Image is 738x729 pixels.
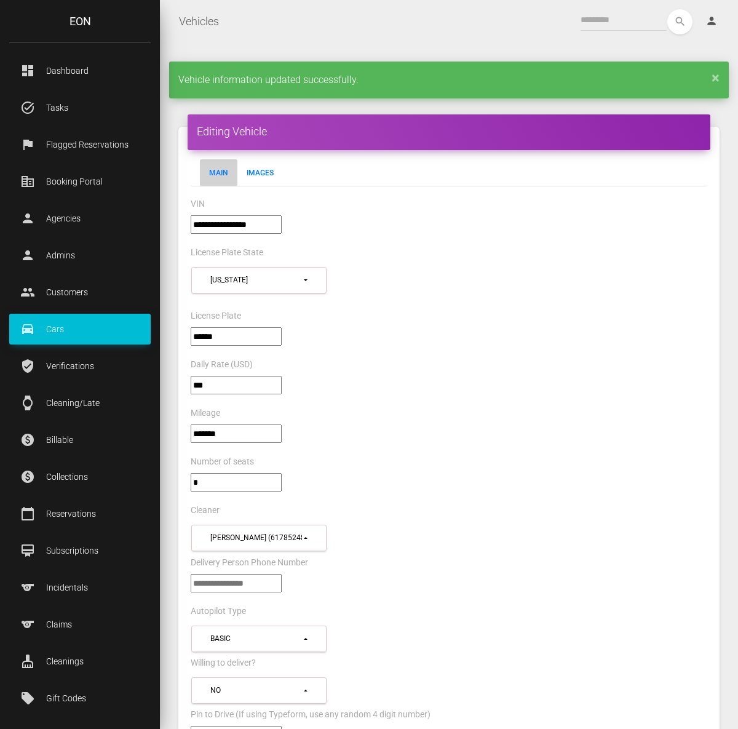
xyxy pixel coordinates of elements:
p: Collections [18,468,141,486]
p: Booking Portal [18,172,141,191]
label: Mileage [191,407,220,420]
a: × [712,74,720,81]
label: VIN [191,198,205,210]
p: Flagged Reservations [18,135,141,154]
p: Cleaning/Late [18,394,141,412]
label: Willing to deliver? [191,657,256,669]
a: flag Flagged Reservations [9,129,151,160]
p: Admins [18,246,141,265]
a: calendar_today Reservations [9,498,151,529]
label: Number of seats [191,456,254,468]
button: Basic [191,626,327,652]
label: License Plate State [191,247,263,259]
label: License Plate [191,310,241,322]
a: drive_eta Cars [9,314,151,345]
div: [PERSON_NAME] (6178524859) [210,533,302,543]
p: Tasks [18,98,141,117]
a: people Customers [9,277,151,308]
p: Agencies [18,209,141,228]
a: paid Collections [9,461,151,492]
label: Pin to Drive (If using Typeform, use any random 4 digit number) [191,709,430,721]
div: [US_STATE] [210,275,302,285]
button: search [667,9,692,34]
button: Missouri [191,267,327,293]
label: Daily Rate (USD) [191,359,253,371]
label: Autopilot Type [191,605,246,618]
p: Subscriptions [18,541,141,560]
a: card_membership Subscriptions [9,535,151,566]
label: Delivery Person Phone Number [191,557,308,569]
a: local_offer Gift Codes [9,683,151,714]
a: person [696,9,729,34]
p: Gift Codes [18,689,141,707]
p: Cars [18,320,141,338]
button: Daniel Guelter (6178524859) [191,525,327,551]
div: No [210,685,302,696]
a: Vehicles [179,6,219,37]
a: corporate_fare Booking Portal [9,166,151,197]
h4: Editing Vehicle [197,124,701,139]
div: Vehicle information updated successfully. [169,62,729,98]
a: sports Claims [9,609,151,640]
a: dashboard Dashboard [9,55,151,86]
a: paid Billable [9,424,151,455]
a: Main [200,159,237,186]
p: Reservations [18,504,141,523]
p: Incidentals [18,578,141,597]
p: Verifications [18,357,141,375]
a: watch Cleaning/Late [9,388,151,418]
a: person Agencies [9,203,151,234]
div: Basic [210,634,302,644]
a: person Admins [9,240,151,271]
p: Claims [18,615,141,634]
a: verified_user Verifications [9,351,151,381]
a: Images [237,159,283,186]
p: Billable [18,431,141,449]
a: sports Incidentals [9,572,151,603]
button: No [191,677,327,704]
label: Cleaner [191,504,220,517]
p: Dashboard [18,62,141,80]
a: cleaning_services Cleanings [9,646,151,677]
i: person [705,15,718,27]
p: Customers [18,283,141,301]
p: Cleanings [18,652,141,671]
a: task_alt Tasks [9,92,151,123]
